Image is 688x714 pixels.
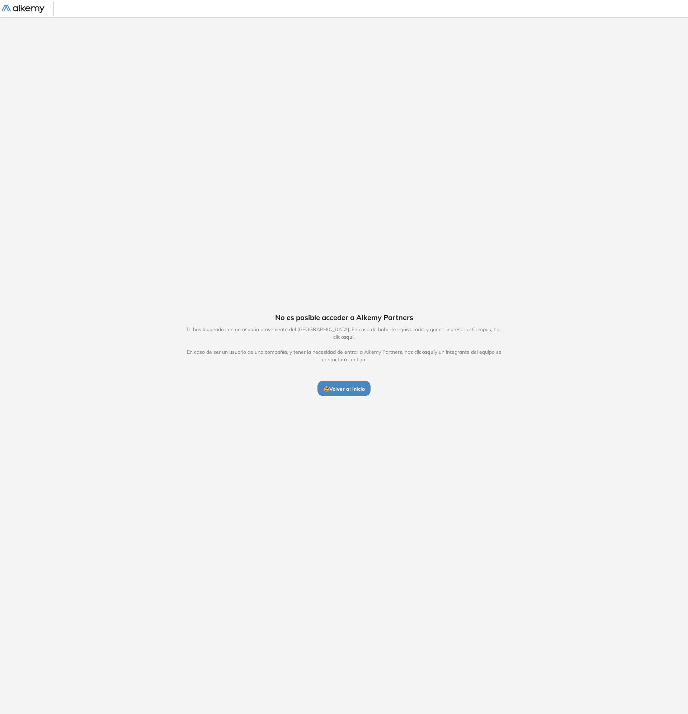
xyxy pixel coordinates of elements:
[179,326,509,363] span: Te has logueado con un usuario proveniente del [GEOGRAPHIC_DATA]. En caso de haberte equivocado, ...
[317,381,371,396] button: 🤓Volver al inicio
[275,312,413,323] span: No es posible acceder a Alkemy Partners
[424,349,435,355] span: aquí
[343,334,354,340] span: aquí
[1,5,44,14] img: Logo
[323,386,365,392] span: 🤓 Volver al inicio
